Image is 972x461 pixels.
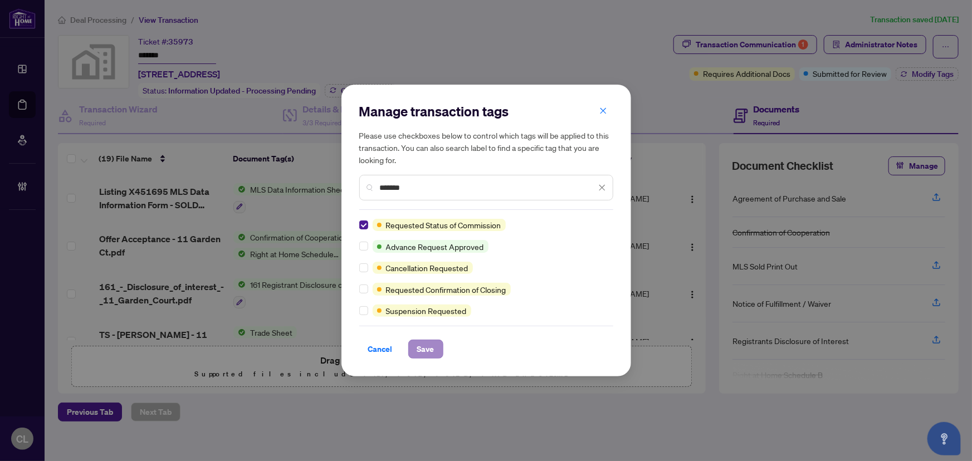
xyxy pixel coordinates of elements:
span: Requested Status of Commission [386,219,501,231]
h5: Please use checkboxes below to control which tags will be applied to this transaction. You can al... [359,129,613,166]
span: Requested Confirmation of Closing [386,283,506,296]
span: close [599,107,607,115]
button: Save [408,340,443,359]
button: Cancel [359,340,402,359]
span: Suspension Requested [386,305,467,317]
span: Save [417,340,434,358]
span: Cancel [368,340,393,358]
span: close [598,184,606,192]
button: Open asap [927,422,961,455]
h2: Manage transaction tags [359,102,613,120]
span: Cancellation Requested [386,262,468,274]
span: Advance Request Approved [386,241,484,253]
